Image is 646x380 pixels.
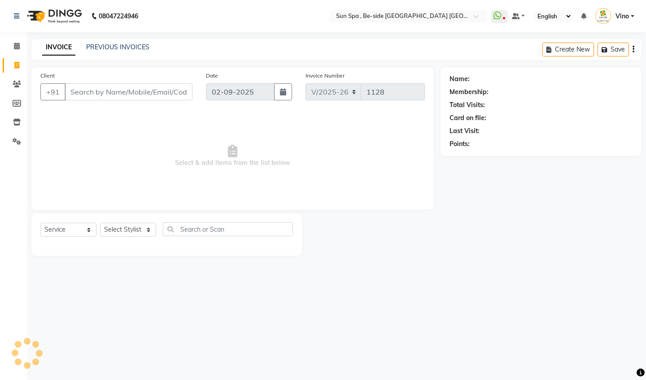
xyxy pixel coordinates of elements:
label: Client [40,72,55,80]
b: 08047224946 [99,4,138,29]
img: logo [23,4,84,29]
img: Vino [595,8,611,24]
div: Points: [450,139,470,149]
div: Membership: [450,87,489,97]
input: Search or Scan [163,222,293,236]
label: Date [206,72,218,80]
div: Last Visit: [450,126,480,136]
a: PREVIOUS INVOICES [86,43,149,51]
button: Save [598,43,629,56]
div: Name: [450,74,470,84]
span: Select & add items from the list below [40,111,425,201]
input: Search by Name/Mobile/Email/Code [65,83,192,100]
button: Create New [542,43,594,56]
label: Invoice Number [306,72,345,80]
a: INVOICE [42,39,75,56]
span: Vino [615,12,629,21]
div: Total Visits: [450,100,485,110]
button: +91 [40,83,65,100]
div: Card on file: [450,113,486,123]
